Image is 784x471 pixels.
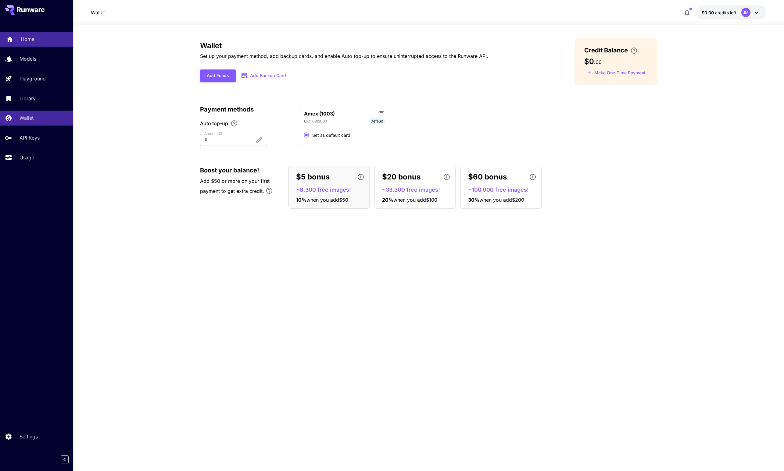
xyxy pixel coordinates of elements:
p: Playground [20,75,46,82]
span: Boost your balance! [200,166,259,175]
span: when you add $50 [306,197,348,203]
nav: breadcrumb [91,9,105,16]
p: Payment methods [200,105,292,114]
p: Exp: 08/2030 [304,119,327,124]
p: ~100,000 free images! [468,186,539,194]
span: when you add $100 [393,197,437,203]
span: Default [368,119,385,124]
p: ~33,300 free images! [382,186,453,194]
span: 20 % [382,197,393,203]
p: Home [21,35,34,43]
button: $0.00JM [696,5,766,19]
span: Set as default card [312,132,350,138]
span: Credit Balance [584,46,628,55]
button: Add Backup Card [236,70,292,82]
span: $0.00 [702,10,715,15]
div: $0.00 [702,9,736,16]
p: Models [20,55,36,62]
span: Add $50 or more on your first payment to get extra credit. [200,178,270,194]
span: 10 % [296,197,306,203]
button: Make a one-time, non-recurring payment [584,68,648,78]
button: Collapse sidebar [61,455,69,463]
span: $0 [584,57,594,66]
button: Enable Auto top-up to ensure uninterrupted service. We'll automatically bill the chosen amount wh... [228,120,240,127]
p: API Keys [20,134,40,141]
p: $20 bonus [382,172,421,182]
span: 30 % [468,197,479,203]
p: Settings [20,433,38,440]
p: Library [20,95,36,102]
p: $60 bonus [468,172,507,182]
p: Amex (1003) [304,110,335,117]
p: Usage [20,154,34,161]
button: Bonus applies only to your first payment, up to 30% on the first $1,000. [263,185,275,197]
button: Add Funds [200,69,236,82]
p: Wallet [20,114,34,122]
span: . 00 [594,59,602,65]
div: Collapse sidebar [65,454,73,465]
div: JM [741,8,750,17]
p: ~8,300 free images! [296,186,367,194]
button: Enter your card details and choose an Auto top-up amount to avoid service interruptions. We'll au... [628,47,640,54]
span: credits left [715,10,736,15]
h3: Wallet [200,41,488,50]
p: Set up your payment method, add backup cards, and enable Auto top-up to ensure uninterrupted acce... [200,52,488,60]
label: Amount ($) [204,131,224,136]
span: when you add $200 [479,197,524,203]
span: Auto top-up [200,120,228,127]
a: Wallet [91,9,105,16]
p: $5 bonus [296,172,330,182]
